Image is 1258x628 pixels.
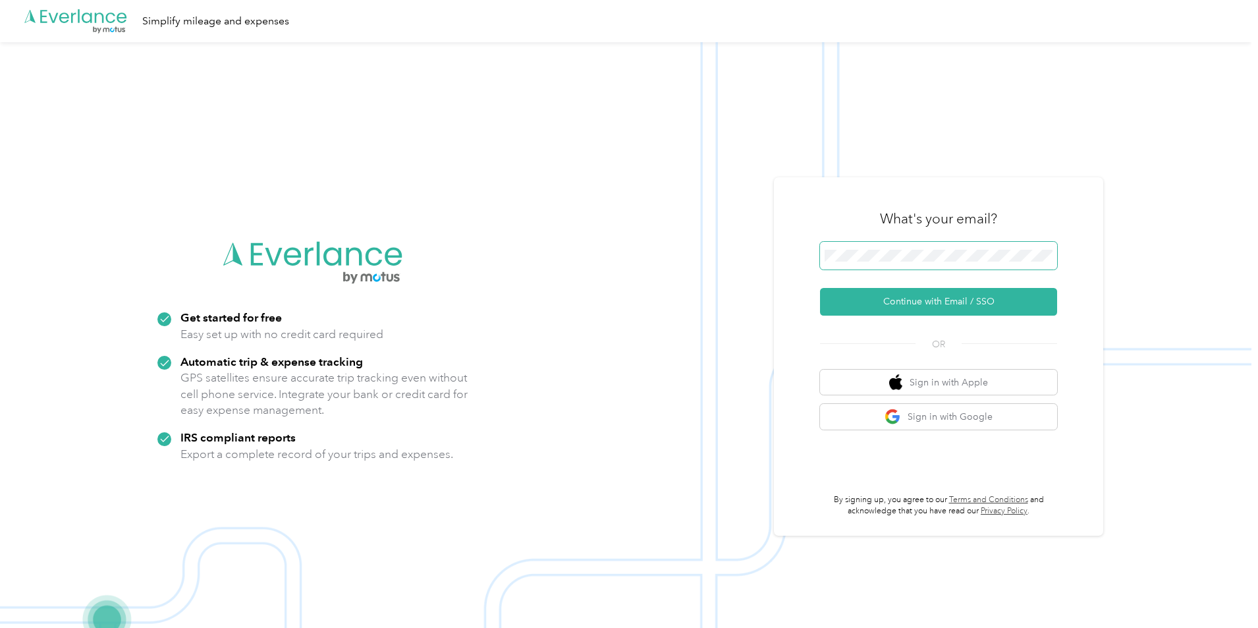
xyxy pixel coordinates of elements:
[180,446,453,463] p: Export a complete record of your trips and expenses.
[180,355,363,368] strong: Automatic trip & expense tracking
[180,326,383,343] p: Easy set up with no credit card required
[820,288,1057,316] button: Continue with Email / SSO
[820,404,1057,430] button: google logoSign in with Google
[880,210,997,228] h3: What's your email?
[949,495,1028,505] a: Terms and Conditions
[180,370,468,418] p: GPS satellites ensure accurate trip tracking even without cell phone service. Integrate your bank...
[885,409,901,425] img: google logo
[142,13,289,30] div: Simplify mileage and expenses
[180,310,282,324] strong: Get started for free
[820,494,1057,517] p: By signing up, you agree to our and acknowledge that you have read our .
[820,370,1057,395] button: apple logoSign in with Apple
[889,374,902,391] img: apple logo
[180,430,296,444] strong: IRS compliant reports
[916,337,962,351] span: OR
[981,506,1027,516] a: Privacy Policy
